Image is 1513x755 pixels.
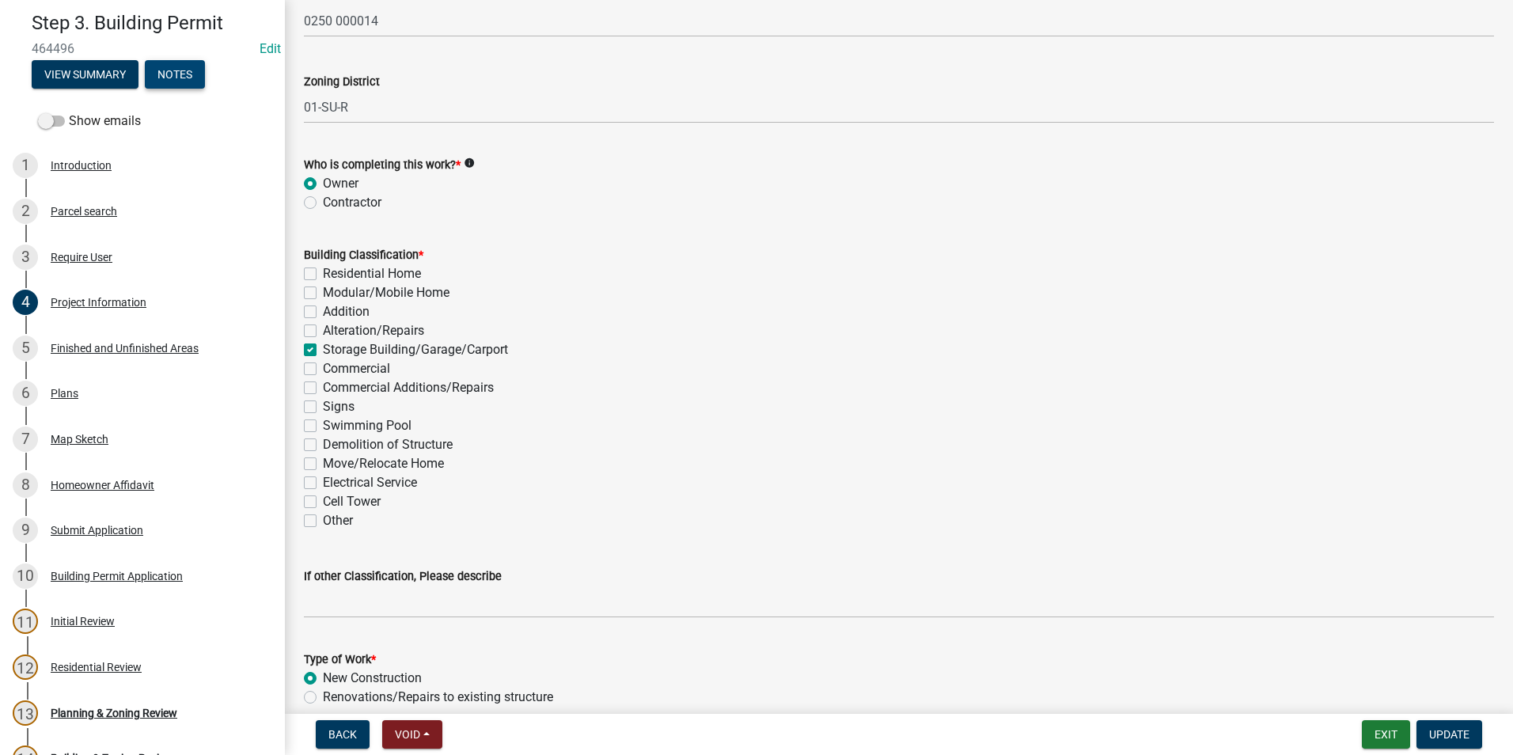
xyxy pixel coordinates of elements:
label: Signs [323,397,355,416]
label: If other Classification, Please describe [304,571,502,582]
div: 10 [13,563,38,589]
label: Commercial Additions/Repairs [323,378,494,397]
button: Exit [1362,720,1410,749]
div: Project Information [51,297,146,308]
div: Require User [51,252,112,263]
label: Renovations/Repairs to existing structure [323,688,553,707]
label: Zoning District [304,77,380,88]
label: Residential Home [323,264,421,283]
wm-modal-confirm: Edit Application Number [260,41,281,56]
div: Planning & Zoning Review [51,708,177,719]
span: Back [328,728,357,741]
div: 5 [13,336,38,361]
label: Electrical Service [323,473,417,492]
div: Submit Application [51,525,143,536]
label: Contractor [323,193,381,212]
div: 3 [13,245,38,270]
label: Commercial [323,359,390,378]
button: View Summary [32,60,138,89]
label: Storage Building/Garage/Carport [323,340,508,359]
button: Update [1416,720,1482,749]
label: Demolition of Structure [323,435,453,454]
i: info [464,157,475,169]
label: New Construction [323,669,422,688]
button: Back [316,720,370,749]
div: 1 [13,153,38,178]
label: Swimming Pool [323,416,411,435]
label: Cell Tower [323,492,381,511]
h4: Step 3. Building Permit [32,12,272,35]
label: Alteration/Repairs [323,321,424,340]
div: 11 [13,609,38,634]
span: Update [1429,728,1469,741]
label: Modular/Mobile Home [323,283,449,302]
div: Homeowner Affidavit [51,480,154,491]
div: Plans [51,388,78,399]
button: Notes [145,60,205,89]
span: Void [395,728,420,741]
div: 4 [13,290,38,315]
wm-modal-confirm: Notes [145,69,205,82]
div: 8 [13,472,38,498]
label: Who is completing this work? [304,160,461,171]
label: Owner [323,174,358,193]
div: 6 [13,381,38,406]
label: Other [323,511,353,530]
div: Finished and Unfinished Areas [51,343,199,354]
label: Show emails [38,112,141,131]
div: Map Sketch [51,434,108,445]
label: Building Classification [304,250,423,261]
a: Edit [260,41,281,56]
label: Addition [323,302,370,321]
div: Residential Review [51,662,142,673]
div: 7 [13,427,38,452]
label: Alterations/Addition to existing structure [323,707,548,726]
div: 2 [13,199,38,224]
div: Introduction [51,160,112,171]
div: Building Permit Application [51,571,183,582]
div: 12 [13,654,38,680]
div: Parcel search [51,206,117,217]
div: 9 [13,518,38,543]
span: 464496 [32,41,253,56]
button: Void [382,720,442,749]
label: Move/Relocate Home [323,454,444,473]
div: 13 [13,700,38,726]
wm-modal-confirm: Summary [32,69,138,82]
div: Initial Review [51,616,115,627]
label: Type of Work [304,654,376,666]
